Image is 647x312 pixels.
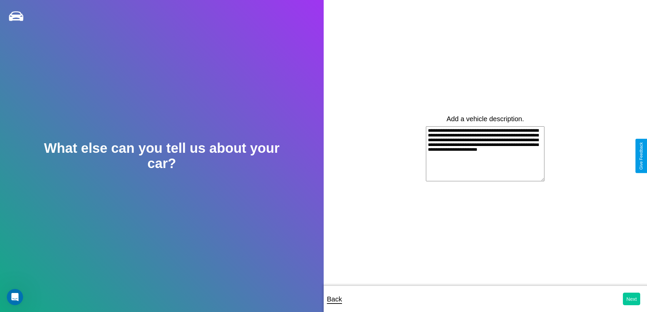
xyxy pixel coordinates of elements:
[327,293,342,305] p: Back
[447,115,524,123] label: Add a vehicle description.
[7,289,23,305] iframe: Intercom live chat
[639,142,644,170] div: Give Feedback
[32,141,291,171] h2: What else can you tell us about your car?
[623,293,640,305] button: Next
